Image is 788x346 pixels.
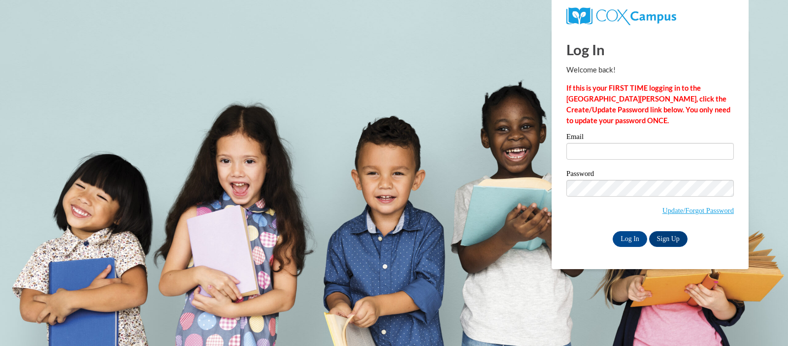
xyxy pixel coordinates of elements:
[566,39,734,60] h1: Log In
[566,65,734,75] p: Welcome back!
[649,231,688,247] a: Sign Up
[613,231,647,247] input: Log In
[566,11,676,20] a: COX Campus
[566,7,676,25] img: COX Campus
[566,170,734,180] label: Password
[566,84,730,125] strong: If this is your FIRST TIME logging in to the [GEOGRAPHIC_DATA][PERSON_NAME], click the Create/Upd...
[566,133,734,143] label: Email
[662,207,734,214] a: Update/Forgot Password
